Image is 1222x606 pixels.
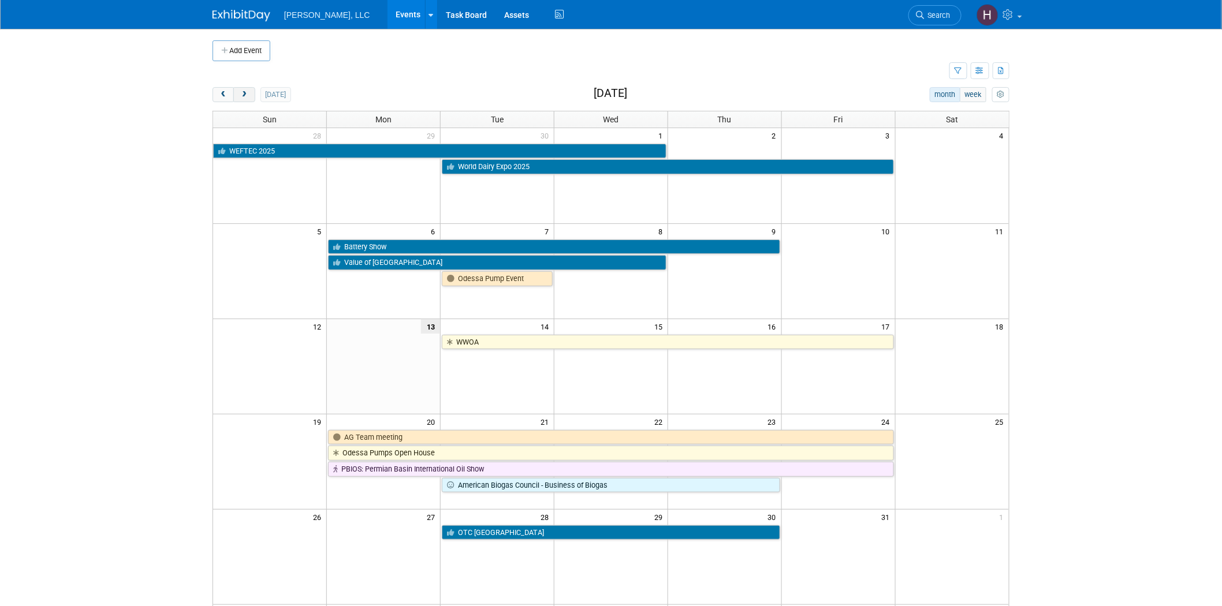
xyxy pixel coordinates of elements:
span: 12 [312,319,326,334]
a: Battery Show [328,240,780,255]
button: prev [213,87,234,102]
span: 29 [426,128,440,143]
span: 10 [881,224,895,238]
span: 1 [999,510,1009,524]
button: week [960,87,986,102]
span: 13 [421,319,440,334]
button: month [930,87,960,102]
span: 4 [999,128,1009,143]
span: 16 [767,319,781,334]
span: Thu [718,115,732,124]
img: Hannah Mulholland [977,4,999,26]
span: Mon [375,115,392,124]
span: 5 [316,224,326,238]
span: 29 [653,510,668,524]
span: 9 [771,224,781,238]
h2: [DATE] [594,87,627,100]
a: PBIOS: Permian Basin International Oil Show [328,462,893,477]
button: next [233,87,255,102]
a: World Dairy Expo 2025 [442,159,893,174]
span: 22 [653,414,668,429]
span: 25 [994,414,1009,429]
a: Search [908,5,962,25]
span: 7 [543,224,554,238]
a: WEFTEC 2025 [213,144,666,159]
span: 6 [430,224,440,238]
button: myCustomButton [992,87,1009,102]
span: 2 [771,128,781,143]
span: 24 [881,414,895,429]
a: Value of [GEOGRAPHIC_DATA] [328,255,666,270]
span: 28 [312,128,326,143]
span: 30 [767,510,781,524]
span: Fri [834,115,843,124]
button: [DATE] [260,87,291,102]
span: 20 [426,414,440,429]
a: OTC [GEOGRAPHIC_DATA] [442,525,780,540]
span: 28 [539,510,554,524]
a: AG Team meeting [328,430,893,445]
a: Odessa Pump Event [442,271,553,286]
span: 27 [426,510,440,524]
span: 23 [767,414,781,429]
span: 26 [312,510,326,524]
span: 18 [994,319,1009,334]
span: Sat [946,115,958,124]
span: 17 [881,319,895,334]
a: American Biogas Council - Business of Biogas [442,478,780,493]
span: 11 [994,224,1009,238]
i: Personalize Calendar [997,91,1004,99]
span: Search [924,11,951,20]
span: 21 [539,414,554,429]
span: 1 [657,128,668,143]
span: 8 [657,224,668,238]
span: Tue [491,115,504,124]
a: Odessa Pumps Open House [328,446,893,461]
span: 31 [881,510,895,524]
span: 14 [539,319,554,334]
button: Add Event [213,40,270,61]
img: ExhibitDay [213,10,270,21]
span: 19 [312,414,326,429]
span: Wed [603,115,619,124]
span: 15 [653,319,668,334]
span: [PERSON_NAME], LLC [284,10,370,20]
span: Sun [263,115,277,124]
span: 3 [885,128,895,143]
span: 30 [539,128,554,143]
a: WWOA [442,335,893,350]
